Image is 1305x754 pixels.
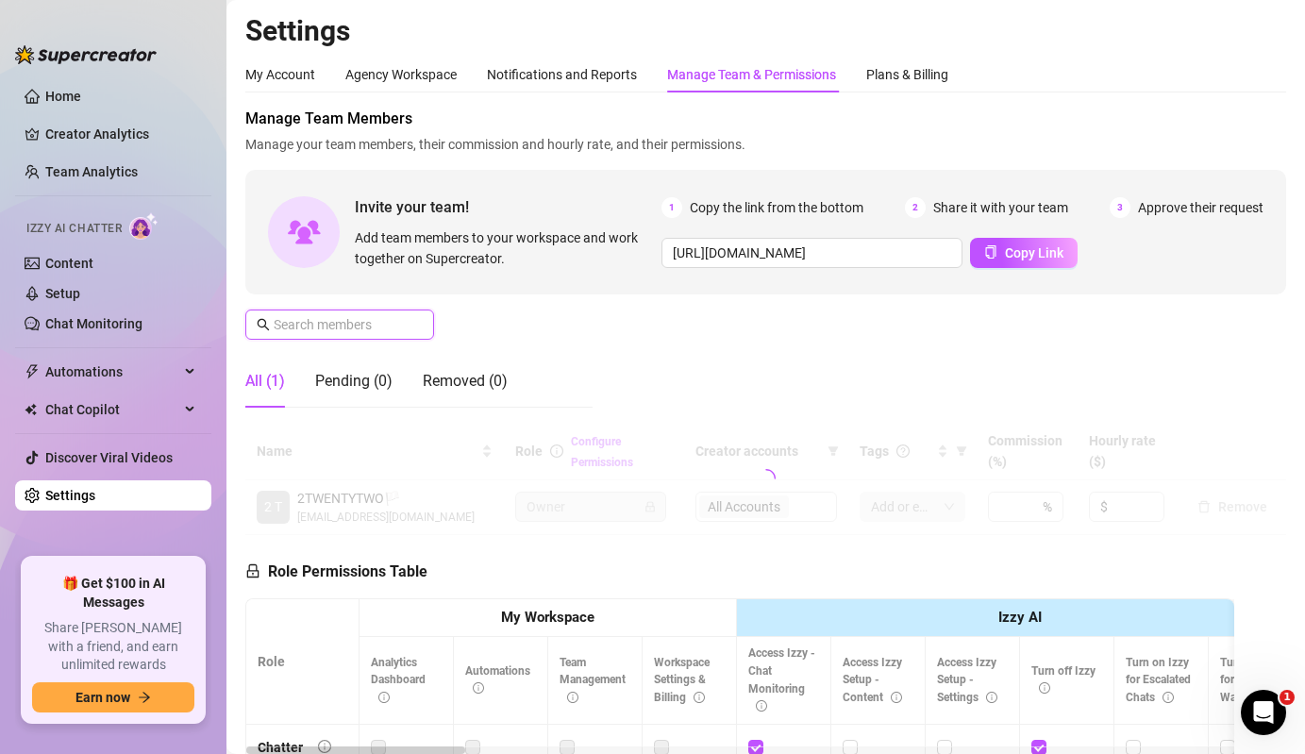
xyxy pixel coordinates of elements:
button: Copy Link [970,238,1078,268]
span: Copy the link from the bottom [690,197,863,218]
span: Manage your team members, their commission and hourly rate, and their permissions. [245,134,1286,155]
div: Agency Workspace [345,64,457,85]
span: lock [245,563,260,578]
h5: Role Permissions Table [245,561,427,583]
span: Turn on Izzy for Time Wasters [1220,656,1283,705]
a: Settings [45,488,95,503]
span: 1 [1280,690,1295,705]
img: Chat Copilot [25,403,37,416]
th: Role [246,599,360,725]
button: Earn nowarrow-right [32,682,194,712]
span: Izzy AI Chatter [26,220,122,238]
h2: Settings [245,13,1286,49]
div: Removed (0) [423,370,508,393]
a: Home [45,89,81,104]
a: Creator Analytics [45,119,196,149]
span: Add team members to your workspace and work together on Supercreator. [355,227,654,269]
span: info-circle [567,692,578,703]
img: AI Chatter [129,212,159,240]
input: Search members [274,314,408,335]
span: Approve their request [1138,197,1263,218]
span: 3 [1110,197,1130,218]
span: 1 [661,197,682,218]
span: Chat Copilot [45,394,179,425]
div: All (1) [245,370,285,393]
img: logo-BBDzfeDw.svg [15,45,157,64]
span: arrow-right [138,691,151,704]
div: Plans & Billing [866,64,948,85]
span: Access Izzy Setup - Settings [937,656,997,705]
span: info-circle [986,692,997,703]
span: Manage Team Members [245,108,1286,130]
span: info-circle [694,692,705,703]
span: info-circle [1163,692,1174,703]
span: search [257,318,270,331]
span: info-circle [473,682,484,694]
span: Invite your team! [355,195,661,219]
span: thunderbolt [25,364,40,379]
span: Analytics Dashboard [371,656,426,705]
div: Pending (0) [315,370,393,393]
span: Automations [45,357,179,387]
strong: Izzy AI [998,609,1042,626]
strong: My Workspace [501,609,594,626]
div: Manage Team & Permissions [667,64,836,85]
div: Notifications and Reports [487,64,637,85]
span: info-circle [891,692,902,703]
span: Team Management [560,656,626,705]
span: copy [984,245,997,259]
span: info-circle [1039,682,1050,694]
a: Content [45,256,93,271]
span: Copy Link [1005,245,1063,260]
span: info-circle [318,740,331,753]
a: Setup [45,286,80,301]
span: info-circle [378,692,390,703]
span: Access Izzy Setup - Content [843,656,902,705]
span: 🎁 Get $100 in AI Messages [32,575,194,612]
div: My Account [245,64,315,85]
span: Earn now [75,690,130,705]
a: Team Analytics [45,164,138,179]
span: Share [PERSON_NAME] with a friend, and earn unlimited rewards [32,619,194,675]
span: loading [757,469,776,488]
a: Discover Viral Videos [45,450,173,465]
a: Chat Monitoring [45,316,142,331]
span: 2 [905,197,926,218]
span: Turn on Izzy for Escalated Chats [1126,656,1191,705]
iframe: Intercom live chat [1241,690,1286,735]
span: Access Izzy - Chat Monitoring [748,646,815,713]
span: Share it with your team [933,197,1068,218]
span: Workspace Settings & Billing [654,656,710,705]
span: info-circle [756,700,767,712]
span: Automations [465,664,530,695]
span: Turn off Izzy [1031,664,1096,695]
